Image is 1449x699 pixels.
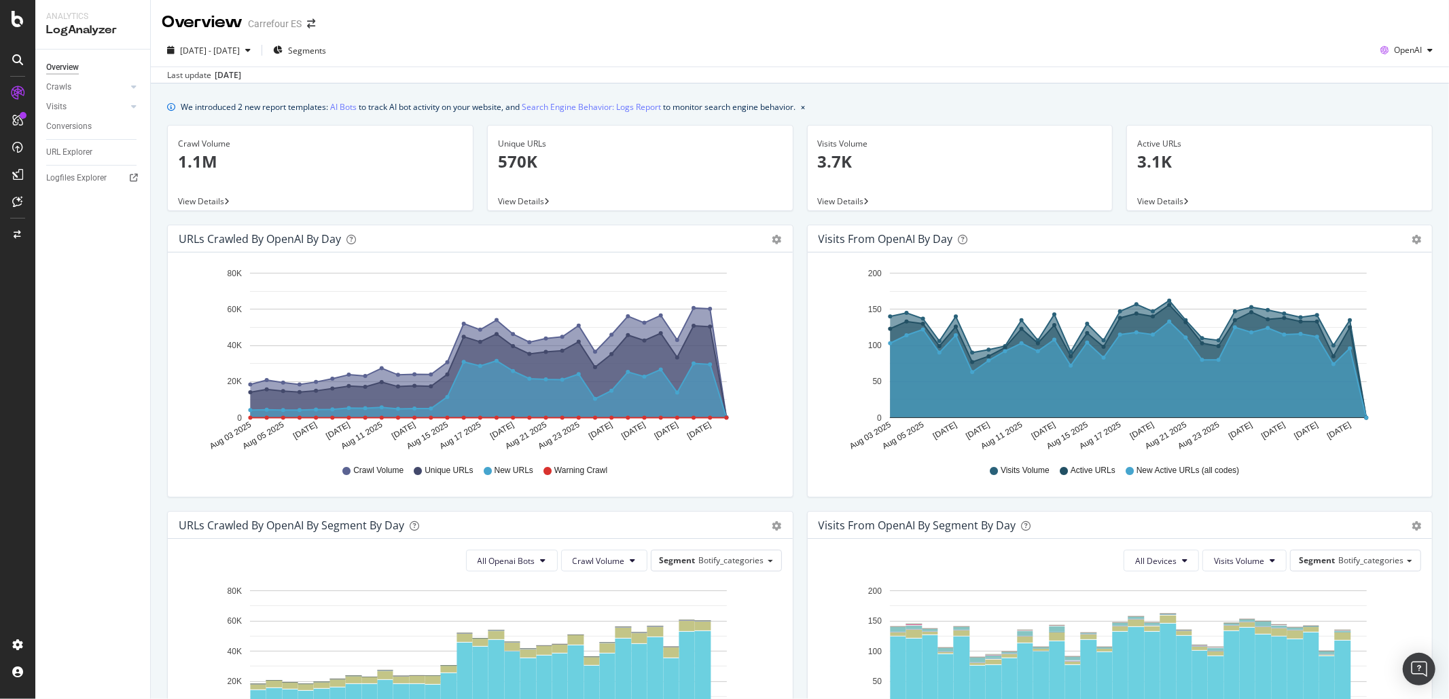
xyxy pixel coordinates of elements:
[46,80,127,94] a: Crawls
[46,100,67,114] div: Visits
[1214,555,1264,567] span: Visits Volume
[46,145,141,159] a: URL Explorer
[1412,235,1421,244] div: gear
[522,100,661,114] a: Search Engine Behavior: Logs Report
[46,60,141,75] a: Overview
[330,100,357,114] a: AI Bots
[1176,420,1221,451] text: Aug 23 2025
[819,263,1414,452] svg: A chart.
[498,138,783,150] div: Unique URLs
[867,305,881,314] text: 150
[498,195,544,207] span: View Details
[228,269,242,278] text: 80K
[215,69,241,81] div: [DATE]
[178,150,463,173] p: 1.1M
[819,232,953,246] div: Visits from OpenAI by day
[208,420,253,451] text: Aug 03 2025
[1292,420,1319,441] text: [DATE]
[587,420,614,441] text: [DATE]
[488,420,516,441] text: [DATE]
[228,677,242,686] text: 20K
[699,554,764,566] span: Botify_categories
[1143,420,1188,451] text: Aug 21 2025
[46,11,139,22] div: Analytics
[931,420,959,441] text: [DATE]
[964,420,991,441] text: [DATE]
[179,518,404,532] div: URLs Crawled by OpenAI By Segment By Day
[660,554,696,566] span: Segment
[248,17,302,31] div: Carrefour ES
[1325,420,1353,441] text: [DATE]
[46,145,92,159] div: URL Explorer
[872,377,882,387] text: 50
[818,138,1103,150] div: Visits Volume
[867,586,881,596] text: 200
[1299,554,1335,566] span: Segment
[561,550,647,571] button: Crawl Volume
[1077,420,1122,451] text: Aug 17 2025
[867,647,881,656] text: 100
[307,19,315,29] div: arrow-right-arrow-left
[46,22,139,38] div: LogAnalyzer
[167,100,1433,114] div: info banner
[653,420,680,441] text: [DATE]
[46,119,92,134] div: Conversions
[46,100,127,114] a: Visits
[620,420,647,441] text: [DATE]
[1135,555,1177,567] span: All Devices
[46,60,79,75] div: Overview
[405,420,450,451] text: Aug 15 2025
[537,420,582,451] text: Aug 23 2025
[848,420,893,451] text: Aug 03 2025
[1137,465,1239,476] span: New Active URLs (all codes)
[46,119,141,134] a: Conversions
[685,420,713,441] text: [DATE]
[872,677,882,686] text: 50
[46,171,141,185] a: Logfiles Explorer
[1128,420,1156,441] text: [DATE]
[1394,44,1422,56] span: OpenAI
[228,616,242,626] text: 60K
[353,465,404,476] span: Crawl Volume
[503,420,548,451] text: Aug 21 2025
[1403,653,1435,685] div: Open Intercom Messenger
[867,341,881,350] text: 100
[162,11,243,34] div: Overview
[1137,138,1422,150] div: Active URLs
[1071,465,1115,476] span: Active URLs
[573,555,625,567] span: Crawl Volume
[772,235,782,244] div: gear
[228,377,242,387] text: 20K
[1137,150,1422,173] p: 3.1K
[288,45,326,56] span: Segments
[1227,420,1254,441] text: [DATE]
[179,232,341,246] div: URLs Crawled by OpenAI by day
[178,195,224,207] span: View Details
[425,465,473,476] span: Unique URLs
[819,518,1016,532] div: Visits from OpenAI By Segment By Day
[1124,550,1199,571] button: All Devices
[1259,420,1287,441] text: [DATE]
[867,269,881,278] text: 200
[867,616,881,626] text: 150
[438,420,483,451] text: Aug 17 2025
[178,138,463,150] div: Crawl Volume
[1375,39,1438,61] button: OpenAI
[1202,550,1287,571] button: Visits Volume
[291,420,319,441] text: [DATE]
[179,263,774,452] svg: A chart.
[495,465,533,476] span: New URLs
[1338,554,1403,566] span: Botify_categories
[268,39,332,61] button: Segments
[181,100,795,114] div: We introduced 2 new report templates: to track AI bot activity on your website, and to monitor se...
[466,550,558,571] button: All Openai Bots
[167,69,241,81] div: Last update
[228,341,242,350] text: 40K
[1001,465,1050,476] span: Visits Volume
[498,150,783,173] p: 570K
[478,555,535,567] span: All Openai Bots
[1137,195,1183,207] span: View Details
[390,420,417,441] text: [DATE]
[46,171,107,185] div: Logfiles Explorer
